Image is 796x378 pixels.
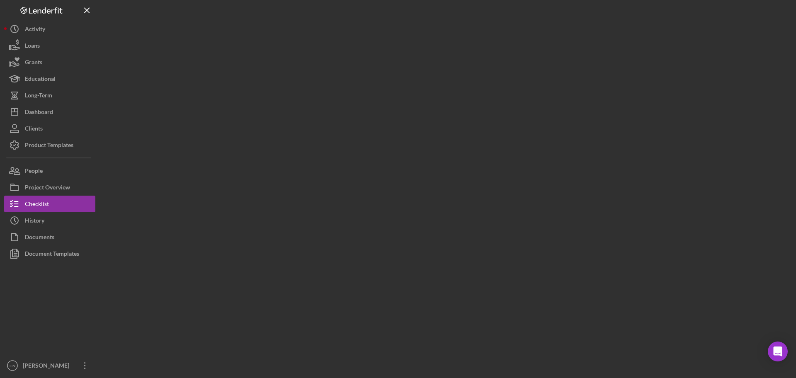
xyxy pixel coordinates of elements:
div: History [25,212,44,231]
button: People [4,162,95,179]
button: Project Overview [4,179,95,196]
button: Activity [4,21,95,37]
div: Project Overview [25,179,70,198]
div: Long-Term [25,87,52,106]
button: Checklist [4,196,95,212]
button: History [4,212,95,229]
div: People [25,162,43,181]
div: Documents [25,229,54,247]
div: Checklist [25,196,49,214]
div: Activity [25,21,45,39]
button: Dashboard [4,104,95,120]
button: Documents [4,229,95,245]
div: Open Intercom Messenger [768,342,788,361]
div: Document Templates [25,245,79,264]
button: Clients [4,120,95,137]
div: Loans [25,37,40,56]
button: Document Templates [4,245,95,262]
div: Grants [25,54,42,73]
button: Long-Term [4,87,95,104]
text: CN [10,363,15,368]
button: Grants [4,54,95,70]
div: Clients [25,120,43,139]
button: CN[PERSON_NAME] [4,357,95,374]
div: Dashboard [25,104,53,122]
div: [PERSON_NAME] [21,357,75,376]
div: Educational [25,70,56,89]
button: Product Templates [4,137,95,153]
div: Product Templates [25,137,73,155]
button: Loans [4,37,95,54]
button: Educational [4,70,95,87]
